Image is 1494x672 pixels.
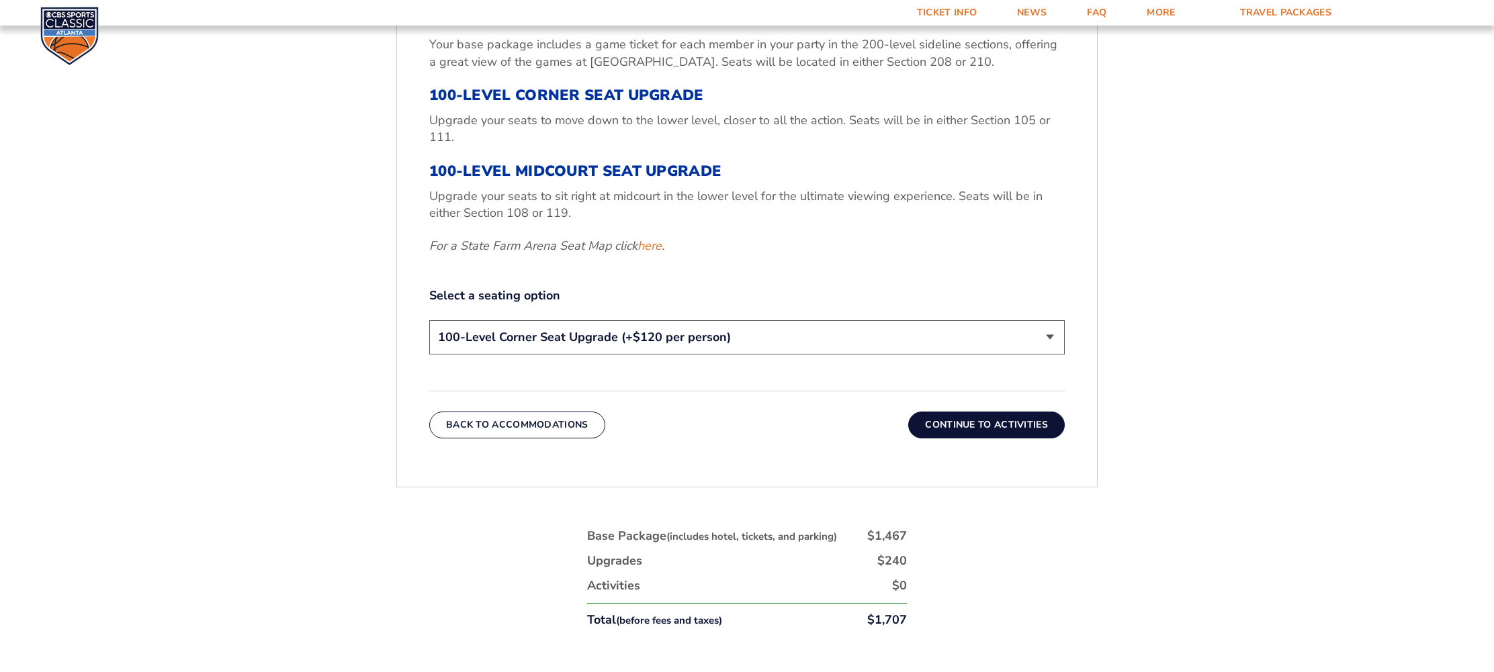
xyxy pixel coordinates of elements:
small: (includes hotel, tickets, and parking) [666,530,837,543]
em: For a State Farm Arena Seat Map click . [429,238,664,254]
div: $1,467 [867,528,907,544]
label: Select a seating option [429,287,1065,304]
p: Upgrade your seats to move down to the lower level, closer to all the action. Seats will be in ei... [429,112,1065,146]
p: Your base package includes a game ticket for each member in your party in the 200-level sideline ... [429,36,1065,70]
button: Continue To Activities [908,412,1065,438]
img: CBS Sports Classic [40,7,99,65]
div: Upgrades [587,553,642,569]
div: Total [587,612,722,628]
div: $0 [892,577,907,594]
div: $240 [877,553,907,569]
h3: 200-Level Sideline Section [429,11,1065,28]
h3: 100-Level Midcourt Seat Upgrade [429,162,1065,180]
button: Back To Accommodations [429,412,605,438]
div: Base Package [587,528,837,544]
div: $1,707 [867,612,907,628]
small: (before fees and taxes) [616,614,722,627]
h3: 100-Level Corner Seat Upgrade [429,87,1065,104]
p: Upgrade your seats to sit right at midcourt in the lower level for the ultimate viewing experienc... [429,188,1065,222]
div: Activities [587,577,640,594]
a: here [638,238,662,254]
